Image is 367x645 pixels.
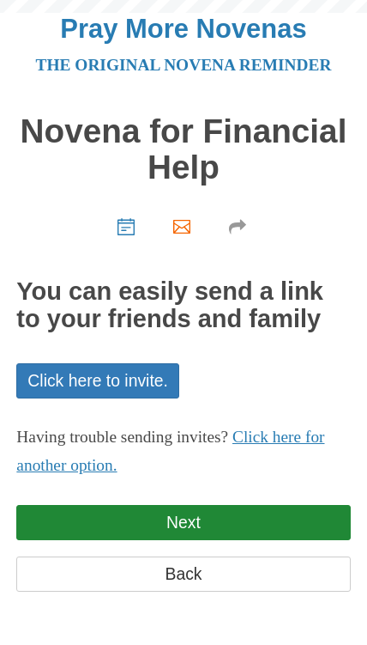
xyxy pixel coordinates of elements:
[16,113,350,186] h1: Novena for Financial Help
[16,428,228,446] span: Having trouble sending invites?
[36,56,332,74] a: The original novena reminder
[100,203,156,248] a: Choose start date
[156,203,212,248] a: Invite your friends
[60,14,306,44] a: Pray More Novenas
[16,278,350,333] h2: You can easily send a link to your friends and family
[16,428,324,474] a: Click here for another option.
[16,557,350,592] a: Back
[212,203,268,248] a: Share your novena
[16,363,179,399] a: Click here to invite.
[16,505,350,540] a: Next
